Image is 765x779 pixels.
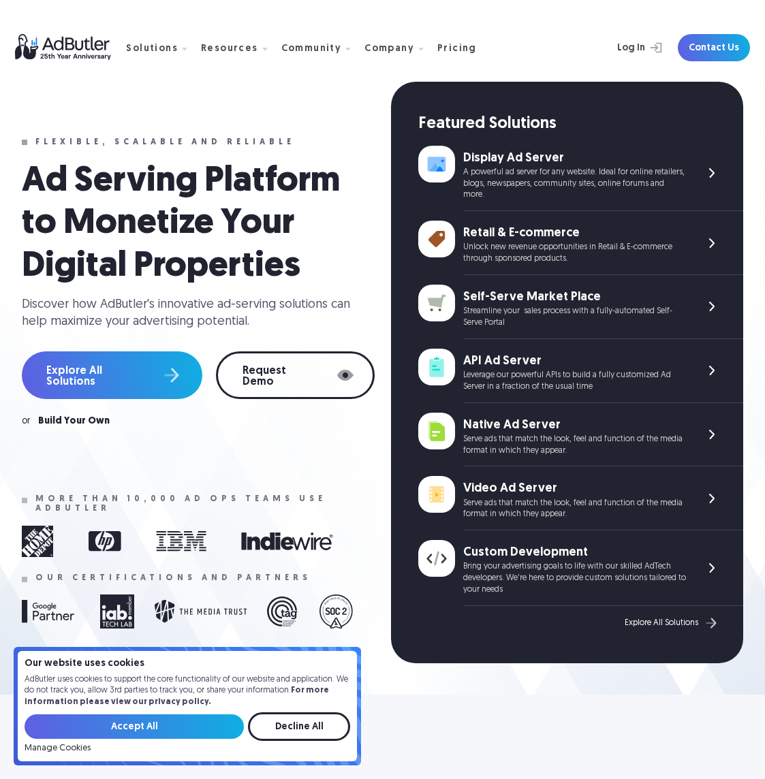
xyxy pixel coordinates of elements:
[463,306,687,329] div: Streamline your sales process with a fully-automated Self-Serve Portal
[418,339,744,403] a: API Ad Server Leverage our powerful APIs to build a fully customized Ad Server in a fraction of t...
[35,138,295,147] div: Flexible, scalable and reliable
[463,561,687,595] div: Bring your advertising goals to life with our skilled AdTech developers. We're here to provide cu...
[25,674,350,708] p: AdButler uses cookies to support the core functionality of our website and application. We do not...
[25,744,91,753] a: Manage Cookies
[463,544,687,561] div: Custom Development
[35,573,311,583] div: Our certifications and partners
[201,44,258,54] div: Resources
[625,614,720,632] a: Explore All Solutions
[463,289,687,306] div: Self-Serve Market Place
[463,480,687,497] div: Video Ad Server
[248,712,350,741] input: Decline All
[418,211,744,275] a: Retail & E-commerce Unlock new revenue opportunities in Retail & E-commerce through sponsored pro...
[463,417,687,434] div: Native Ad Server
[463,167,687,201] div: A powerful ad server for any website. Ideal for online retailers, blogs, newspapers, community si...
[418,403,744,467] a: Native Ad Server Serve ads that match the look, feel and function of the media format in which th...
[22,296,375,330] div: Discover how AdButler's innovative ad-serving solutions can help maximize your advertising potent...
[25,659,350,669] h4: Our website uses cookies
[463,225,687,242] div: Retail & E-commerce
[463,242,687,265] div: Unlock new revenue opportunities in Retail & E-commerce through sponsored products.
[463,498,687,521] div: Serve ads that match the look, feel and function of the media format in which they appear.
[437,42,488,54] a: Pricing
[418,530,744,606] a: Custom Development Bring your advertising goals to life with our skilled AdTech developers. We're...
[216,351,374,399] a: Request Demo
[418,113,744,136] div: Featured Solutions
[281,44,342,54] div: Community
[25,714,244,739] input: Accept All
[22,161,375,288] h1: Ad Serving Platform to Monetize Your Digital Properties
[38,417,110,426] a: Build Your Own
[35,494,375,513] div: More than 10,000 ad ops teams use adbutler
[678,34,750,61] a: Contact Us
[418,136,744,212] a: Display Ad Server A powerful ad server for any website. Ideal for online retailers, blogs, newspa...
[22,351,202,399] a: Explore All Solutions
[463,353,687,370] div: API Ad Server
[418,275,744,339] a: Self-Serve Market Place Streamline your sales process with a fully-automated Self-Serve Portal
[418,466,744,530] a: Video Ad Server Serve ads that match the look, feel and function of the media format in which the...
[437,44,477,54] div: Pricing
[463,434,687,457] div: Serve ads that match the look, feel and function of the media format in which they appear.
[463,370,687,393] div: Leverage our powerful APIs to build a fully customized Ad Server in a fraction of the usual time
[463,150,687,167] div: Display Ad Server
[581,34,670,61] a: Log In
[126,44,178,54] div: Solutions
[364,44,414,54] div: Company
[22,417,30,426] div: or
[625,618,698,628] div: Explore All Solutions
